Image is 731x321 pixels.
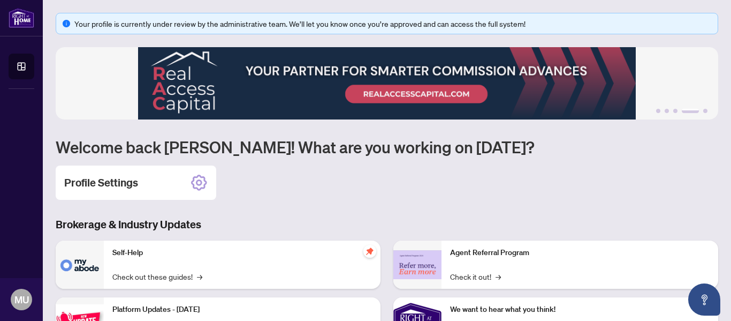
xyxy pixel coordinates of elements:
[197,271,202,282] span: →
[14,292,29,307] span: MU
[665,109,669,113] button: 2
[688,283,720,316] button: Open asap
[393,250,441,280] img: Agent Referral Program
[74,18,711,29] div: Your profile is currently under review by the administrative team. We’ll let you know once you’re...
[496,271,501,282] span: →
[9,8,34,28] img: logo
[112,304,372,316] p: Platform Updates - [DATE]
[56,47,718,120] img: Slide 3
[112,271,202,282] a: Check out these guides!→
[363,245,376,258] span: pushpin
[56,241,104,289] img: Self-Help
[673,109,677,113] button: 3
[450,304,710,316] p: We want to hear what you think!
[63,20,70,27] span: info-circle
[656,109,660,113] button: 1
[112,247,372,259] p: Self-Help
[56,217,718,232] h3: Brokerage & Industry Updates
[703,109,707,113] button: 5
[64,175,138,190] h2: Profile Settings
[56,137,718,157] h1: Welcome back [PERSON_NAME]! What are you working on [DATE]?
[450,271,501,282] a: Check it out!→
[450,247,710,259] p: Agent Referral Program
[682,109,699,113] button: 4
